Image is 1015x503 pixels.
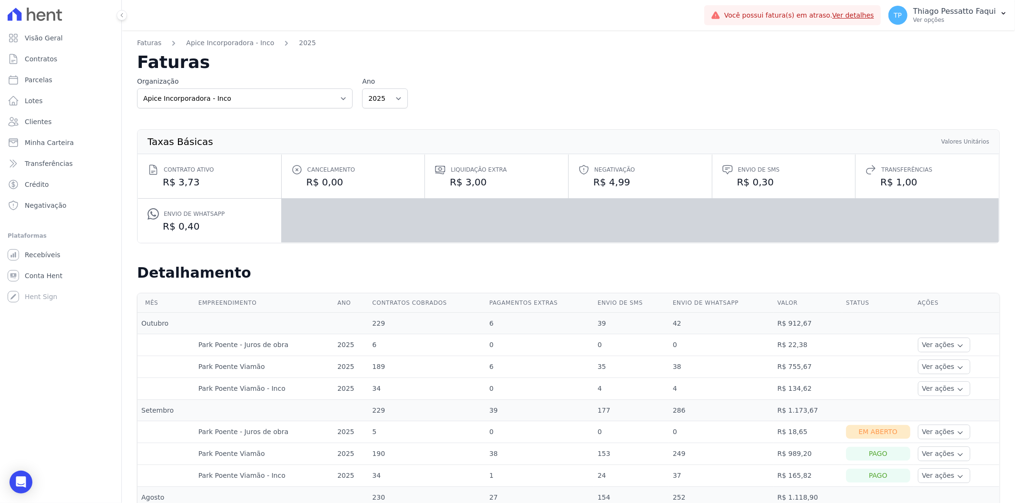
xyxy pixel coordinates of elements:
[594,293,669,313] th: Envio de SMS
[669,356,774,378] td: 38
[434,175,559,189] dd: R$ 3,00
[485,293,594,313] th: Pagamentos extras
[774,465,842,487] td: R$ 165,82
[10,471,32,493] div: Open Intercom Messenger
[299,38,316,48] a: 2025
[195,465,334,487] td: Park Poente Viamão - Inco
[918,468,970,483] button: Ver ações
[451,165,507,174] span: Liquidação extra
[137,54,1000,71] h2: Faturas
[137,38,1000,54] nav: Breadcrumb
[195,443,334,465] td: Park Poente Viamão
[669,465,774,487] td: 37
[669,334,774,356] td: 0
[842,293,914,313] th: Status
[913,7,996,16] p: Thiago Pessatto Faqui
[774,334,842,356] td: R$ 22,38
[485,356,594,378] td: 6
[774,421,842,443] td: R$ 18,65
[669,293,774,313] th: Envio de Whatsapp
[368,421,485,443] td: 5
[4,196,118,215] a: Negativação
[918,338,970,352] button: Ver ações
[362,77,408,87] label: Ano
[291,175,415,189] dd: R$ 0,00
[594,421,669,443] td: 0
[25,33,63,43] span: Visão Geral
[4,91,118,110] a: Lotes
[894,12,902,19] span: TP
[881,2,1015,29] button: TP Thiago Pessatto Faqui Ver opções
[4,266,118,285] a: Conta Hent
[25,117,51,126] span: Clientes
[25,75,52,85] span: Parcelas
[137,77,353,87] label: Organização
[25,54,57,64] span: Contratos
[307,165,355,174] span: Cancelamento
[368,465,485,487] td: 34
[138,313,195,334] td: Outubro
[774,313,842,334] td: R$ 912,67
[368,378,485,400] td: 34
[485,378,594,400] td: 0
[846,447,910,461] div: Pago
[485,421,594,443] td: 0
[137,38,161,48] a: Faturas
[846,469,910,483] div: Pago
[578,175,702,189] dd: R$ 4,99
[918,425,970,439] button: Ver ações
[774,378,842,400] td: R$ 134,62
[195,421,334,443] td: Park Poente - Juros de obra
[368,334,485,356] td: 6
[4,112,118,131] a: Clientes
[195,334,334,356] td: Park Poente - Juros de obra
[25,159,73,168] span: Transferências
[722,175,846,189] dd: R$ 0,30
[368,400,485,421] td: 229
[25,271,62,281] span: Conta Hent
[774,443,842,465] td: R$ 989,20
[4,29,118,48] a: Visão Geral
[368,356,485,378] td: 189
[918,446,970,461] button: Ver ações
[594,356,669,378] td: 35
[485,400,594,421] td: 39
[8,230,114,242] div: Plataformas
[195,356,334,378] td: Park Poente Viamão
[4,133,118,152] a: Minha Carteira
[669,421,774,443] td: 0
[669,378,774,400] td: 4
[865,175,989,189] dd: R$ 1,00
[334,465,369,487] td: 2025
[832,11,874,19] a: Ver detalhes
[138,400,195,421] td: Setembro
[4,175,118,194] a: Crédito
[485,443,594,465] td: 38
[334,334,369,356] td: 2025
[594,400,669,421] td: 177
[669,400,774,421] td: 286
[4,154,118,173] a: Transferências
[594,313,669,334] td: 39
[669,313,774,334] td: 42
[724,10,874,20] span: Você possui fatura(s) em atraso.
[669,443,774,465] td: 249
[485,313,594,334] td: 6
[334,356,369,378] td: 2025
[485,334,594,356] td: 0
[25,180,49,189] span: Crédito
[334,378,369,400] td: 2025
[4,70,118,89] a: Parcelas
[195,378,334,400] td: Park Poente Viamão - Inco
[941,137,990,146] th: Valores Unitários
[334,443,369,465] td: 2025
[594,334,669,356] td: 0
[774,293,842,313] th: Valor
[368,293,485,313] th: Contratos cobrados
[164,165,214,174] span: Contrato ativo
[164,209,225,219] span: Envio de Whatsapp
[368,313,485,334] td: 229
[25,96,43,106] span: Lotes
[25,250,60,260] span: Recebíveis
[148,175,272,189] dd: R$ 3,73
